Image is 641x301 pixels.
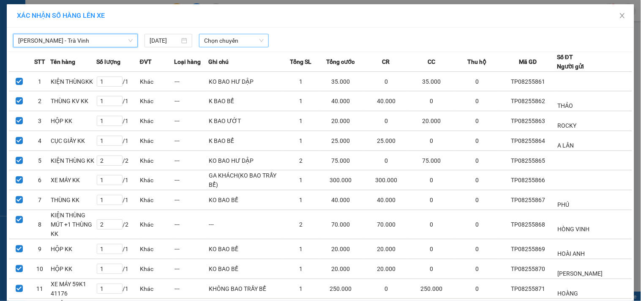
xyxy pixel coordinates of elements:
td: CỤC GIẤY KK [50,131,96,151]
td: KIỆN THÙNGKK [50,72,96,91]
span: PHÚ [557,201,569,208]
div: Số ĐT Người gửi [557,52,584,71]
td: Khác [140,279,174,299]
td: 2 [30,91,50,111]
td: Khác [140,91,174,111]
td: 0 [409,210,455,239]
span: Tổng SL [290,57,311,66]
td: 2 [284,151,318,170]
td: 250.000 [409,279,455,299]
td: 0 [454,91,500,111]
td: 25.000 [318,131,364,151]
span: CR [382,57,390,66]
td: KIỆN THÙNG MÚT +1 THÙNG KK [50,210,96,239]
td: 1 [30,72,50,91]
td: 7 [30,190,50,210]
td: 35.000 [318,72,364,91]
td: 0 [409,170,455,190]
td: 0 [454,210,500,239]
td: Khác [140,239,174,259]
td: / 1 [96,239,140,259]
td: 1 [284,279,318,299]
td: 0 [454,131,500,151]
td: / 1 [96,190,140,210]
td: --- [174,151,208,170]
td: --- [174,72,208,91]
span: Loại hàng [174,57,201,66]
td: 0 [409,239,455,259]
td: 3 [30,111,50,131]
td: 0 [409,259,455,279]
td: 2 [284,210,318,239]
td: HỘP KK [50,111,96,131]
td: 0 [363,72,409,91]
span: ROCKY [557,122,576,129]
span: [PERSON_NAME] [557,270,603,277]
td: TP08255865 [500,151,557,170]
td: / 1 [96,279,140,299]
span: Chọn chuyến [204,34,264,47]
span: Tên hàng [50,57,75,66]
td: 40.000 [318,190,364,210]
td: 1 [284,170,318,190]
td: 11 [30,279,50,299]
td: 1 [284,190,318,210]
td: 5 [30,151,50,170]
td: GA KHÁCH(KO BAO TRẦY BỂ) [209,170,284,190]
td: KO BAO HƯ DẬP [209,151,284,170]
td: KO BAO BỂ [209,259,284,279]
td: 20.000 [363,259,409,279]
td: Khác [140,190,174,210]
td: TP08255866 [500,170,557,190]
td: KO BAO BỂ [209,239,284,259]
td: Khác [140,131,174,151]
td: --- [174,190,208,210]
td: 20.000 [318,239,364,259]
td: 35.000 [409,72,455,91]
td: 70.000 [318,210,364,239]
td: 0 [454,259,500,279]
td: --- [174,210,208,239]
td: TP08255861 [500,72,557,91]
td: / 1 [96,170,140,190]
td: TP08255869 [500,239,557,259]
td: 9 [30,239,50,259]
td: --- [209,210,284,239]
td: KO BAO BỂ [209,190,284,210]
td: XE MÁY KK [50,170,96,190]
td: KO BAO HƯ DẬP [209,72,284,91]
td: --- [174,170,208,190]
td: --- [174,111,208,131]
span: HOÀNG [557,290,578,297]
span: THẢO [557,102,573,109]
td: --- [174,131,208,151]
td: TP08255871 [500,279,557,299]
td: / 2 [96,151,140,170]
span: A LÂN [557,142,574,149]
span: Tổng cước [327,57,355,66]
td: K BAO BỂ [209,131,284,151]
td: 1 [284,111,318,131]
td: / 1 [96,72,140,91]
span: HOÀI ANH [557,250,585,257]
td: TP08255863 [500,111,557,131]
td: 0 [454,190,500,210]
span: close [619,12,626,19]
td: 40.000 [363,91,409,111]
td: 300.000 [363,170,409,190]
td: TP08255870 [500,259,557,279]
td: / 1 [96,91,140,111]
td: 0 [409,131,455,151]
td: 0 [409,190,455,210]
td: TP08255862 [500,91,557,111]
input: 14/08/2025 [150,36,180,45]
td: 1 [284,72,318,91]
td: 1 [284,239,318,259]
td: --- [174,279,208,299]
td: Khác [140,72,174,91]
td: K BAO BỂ [209,91,284,111]
td: / 1 [96,111,140,131]
td: 20.000 [318,259,364,279]
td: KIỆN THÙNG KK [50,151,96,170]
td: Khác [140,111,174,131]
